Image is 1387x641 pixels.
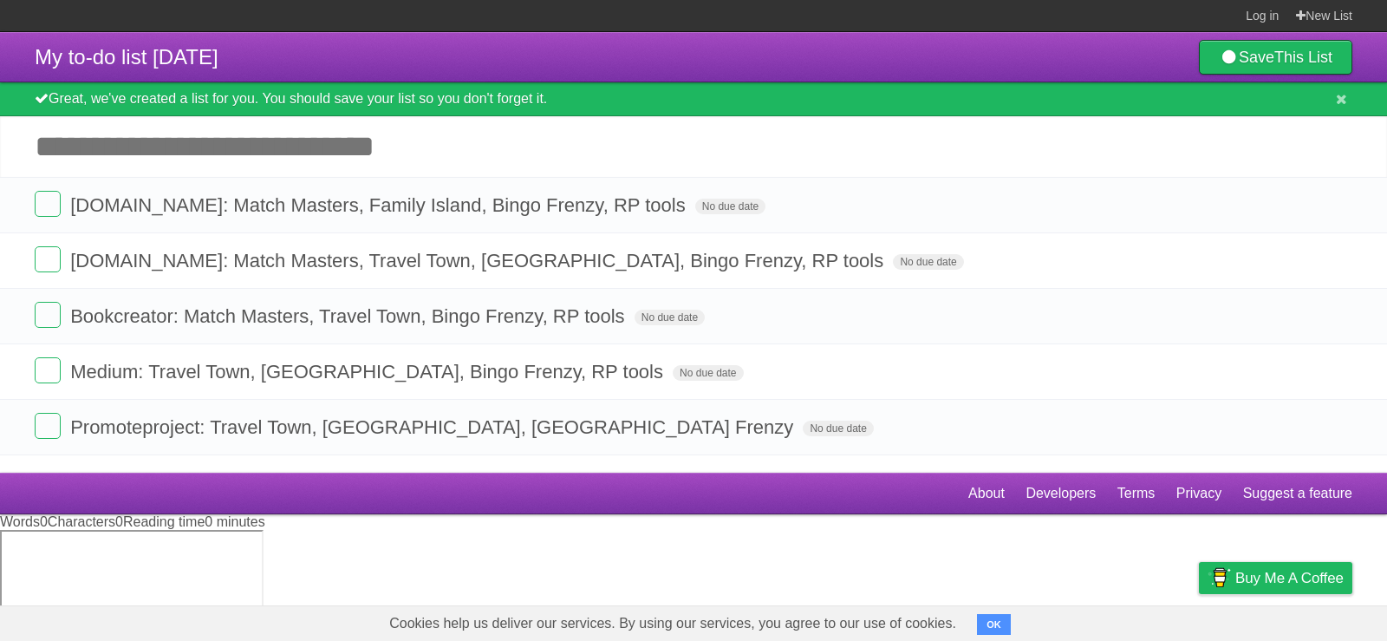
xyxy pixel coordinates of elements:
label: Done [35,246,61,272]
a: Developers [1026,477,1096,510]
span: 0 [115,514,123,529]
a: SaveThis List [1199,40,1352,75]
span: Characters [48,514,115,529]
a: Terms [1117,477,1156,510]
span: 0 minutes [205,514,264,529]
span: No due date [803,421,873,436]
span: No due date [673,365,743,381]
a: Buy me a coffee [1199,562,1352,594]
span: [DOMAIN_NAME]: Match Masters, Family Island, Bingo Frenzy, RP tools [70,194,690,216]
label: Done [35,302,61,328]
span: Cookies help us deliver our services. By using our services, you agree to our use of cookies. [372,606,974,641]
span: Medium: Travel Town, [GEOGRAPHIC_DATA], Bingo Frenzy, RP tools [70,361,667,383]
span: No due date [635,310,705,325]
span: My to-do list [DATE] [35,45,218,69]
label: Done [35,357,61,383]
span: Buy me a coffee [1235,563,1344,593]
span: No due date [695,199,765,214]
button: OK [977,614,1011,635]
span: Reading time [123,514,205,529]
span: No due date [893,254,963,270]
span: [DOMAIN_NAME]: Match Masters, Travel Town, [GEOGRAPHIC_DATA], Bingo Frenzy, RP tools [70,250,888,271]
span: Bookcreator: Match Masters, Travel Town, Bingo Frenzy, RP tools [70,305,628,327]
label: Done [35,413,61,439]
a: About [968,477,1005,510]
b: This List [1274,49,1332,66]
a: Suggest a feature [1243,477,1352,510]
label: Done [35,191,61,217]
img: Buy me a coffee [1208,563,1231,592]
span: Promoteproject: Travel Town, [GEOGRAPHIC_DATA], [GEOGRAPHIC_DATA] Frenzy [70,416,798,438]
a: Privacy [1176,477,1221,510]
span: 0 [40,514,48,529]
